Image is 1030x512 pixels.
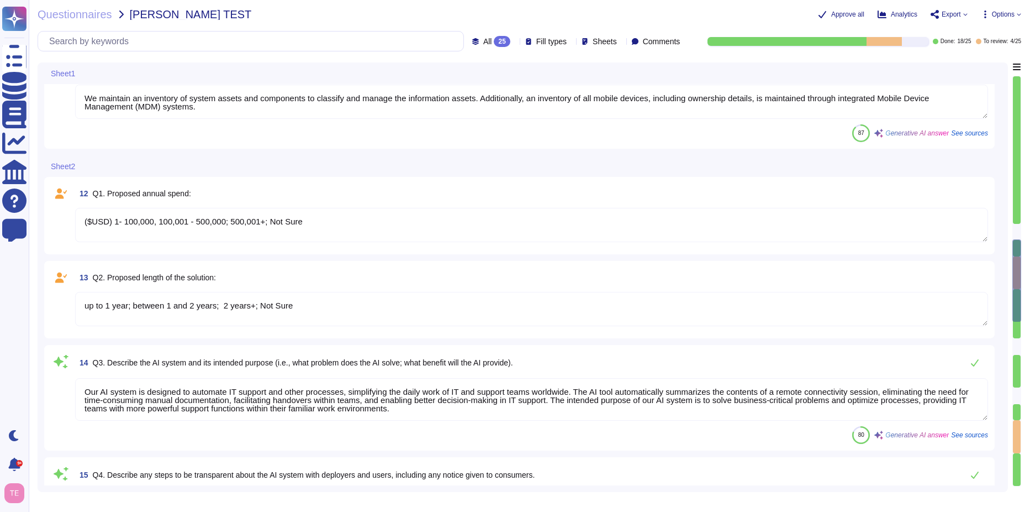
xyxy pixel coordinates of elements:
textarea: ($USD) 1- 100,000, 100,001 - 500,000; 500,001+; Not Sure [75,208,988,242]
div: 25 [494,36,510,47]
button: user [2,481,32,505]
span: 87 [858,130,864,136]
span: Comments [643,38,680,45]
span: [PERSON_NAME] TEST [130,9,252,20]
button: Approve all [818,10,864,19]
span: Fill types [536,38,567,45]
span: Generative AI answer [885,432,949,438]
span: Sheets [593,38,617,45]
img: user [4,483,24,503]
span: Analytics [891,11,917,18]
button: Analytics [878,10,917,19]
span: To review: [984,39,1008,44]
span: 80 [858,432,864,438]
span: 15 [75,471,88,479]
textarea: We maintain an inventory of system assets and components to classify and manage the information a... [75,85,988,119]
span: Generative AI answer [885,130,949,137]
span: 13 [75,274,88,281]
span: Sheet2 [51,163,75,170]
span: See sources [951,130,988,137]
input: Search by keywords [44,32,463,51]
span: Done: [941,39,955,44]
span: Sheet1 [51,70,75,77]
textarea: up to 1 year; between 1 and 2 years; 2 years+; Not Sure [75,292,988,326]
span: Q2. Proposed length of the solution: [93,273,216,282]
span: 18 / 25 [957,39,971,44]
span: Q1. Proposed annual spend: [93,189,191,198]
span: Q3. Describe the AI system and its intended purpose (i.e., what problem does the AI solve; what b... [93,358,513,367]
span: Questionnaires [38,9,112,20]
span: Options [992,11,1015,18]
span: 14 [75,359,88,367]
textarea: Our AI system is designed to automate IT support and other processes, simplifying the daily work ... [75,378,988,421]
span: Approve all [831,11,864,18]
span: See sources [951,432,988,438]
span: All [483,38,492,45]
span: Export [942,11,961,18]
span: 4 / 25 [1011,39,1021,44]
span: Q4. Describe any steps to be transparent about the AI system with deployers and users, including ... [93,471,535,479]
span: 12 [75,190,88,197]
div: 9+ [16,460,23,467]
